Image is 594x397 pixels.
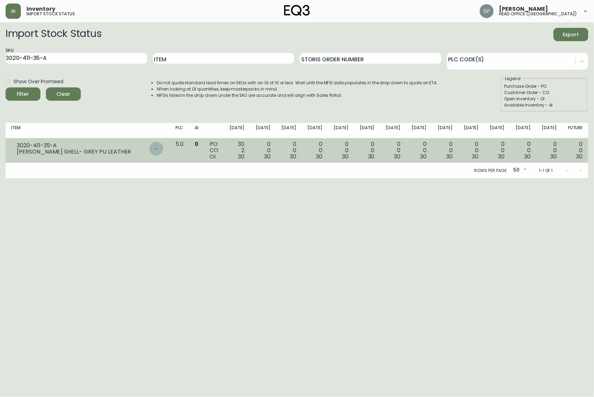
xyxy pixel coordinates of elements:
div: Purchase Order - PO [505,83,584,89]
span: Show Over Promised [14,78,63,85]
span: 30 [446,153,453,161]
div: PO CO [210,141,218,160]
span: 30 [472,153,479,161]
th: [DATE] [536,123,562,138]
th: [DATE] [510,123,537,138]
span: Export [559,30,583,39]
div: [PERSON_NAME] SHELL- GREY PU LEATHER [17,149,149,155]
span: 30 [368,153,375,161]
h2: Import Stock Status [6,28,101,41]
div: 50 [510,165,528,176]
div: 0 0 [568,141,583,160]
th: [DATE] [224,123,250,138]
span: 30 [342,153,349,161]
td: 5.0 [170,138,189,163]
button: Filter [6,87,40,101]
th: [DATE] [484,123,510,138]
div: 0 0 [256,141,271,160]
div: Available Inventory - AI [505,102,584,108]
div: 0 0 [386,141,401,160]
th: [DATE] [458,123,484,138]
th: [DATE] [432,123,458,138]
div: 3020-411-35-A [17,142,149,149]
p: 1-1 of 1 [539,168,553,174]
th: [DATE] [250,123,276,138]
span: 30 [394,153,401,161]
div: 0 0 [516,141,531,160]
div: 0 0 [282,141,297,160]
span: [PERSON_NAME] [499,6,548,12]
button: Clear [46,87,81,101]
span: 30 [238,153,244,161]
span: 30 [264,153,271,161]
span: 30 [524,153,531,161]
div: 0 0 [360,141,375,160]
li: When looking at OI quantities, keep masterpacks in mind. [157,86,438,92]
div: 0 0 [308,141,323,160]
div: Open Inventory - OI [505,96,584,102]
th: [DATE] [276,123,302,138]
span: 30 [498,153,505,161]
div: 3020-411-35-A[PERSON_NAME] SHELL- GREY PU LEATHER [11,141,165,156]
div: 0 0 [334,141,349,160]
span: 30 [290,153,297,161]
div: 0 0 [438,141,453,160]
th: Future [562,123,588,138]
th: [DATE] [328,123,354,138]
th: [DATE] [354,123,380,138]
span: Clear [52,90,75,99]
img: logo [284,5,310,16]
h5: head office ([GEOGRAPHIC_DATA]) [499,12,577,16]
img: 0cb179e7bf3690758a1aaa5f0aafa0b4 [480,4,494,18]
th: PLC [170,123,189,138]
button: Export [554,28,588,41]
th: [DATE] [406,123,432,138]
span: OI [210,153,216,161]
span: 30 [550,153,557,161]
li: MFGs listed in the drop down under the SKU are accurate and will align with Sales Portal. [157,92,438,99]
div: 0 0 [490,141,505,160]
span: 30 [576,153,583,161]
div: 0 0 [464,141,479,160]
div: 0 0 [412,141,427,160]
h5: import stock status [26,12,75,16]
legend: Legend [505,76,522,82]
div: 30 2 [229,141,244,160]
p: Rows per page: [475,168,508,174]
span: 30 [420,153,427,161]
div: Customer Order - CO [505,89,584,96]
span: 0 [195,140,198,148]
div: 0 0 [542,141,557,160]
th: Item [6,123,170,138]
span: 30 [316,153,322,161]
span: Inventory [26,6,55,12]
th: [DATE] [380,123,406,138]
li: Do not quote standard lead times on SKUs with an OI of 10 or less. Wait until the MFG date popula... [157,80,438,86]
th: AI [189,123,204,138]
th: [DATE] [302,123,328,138]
